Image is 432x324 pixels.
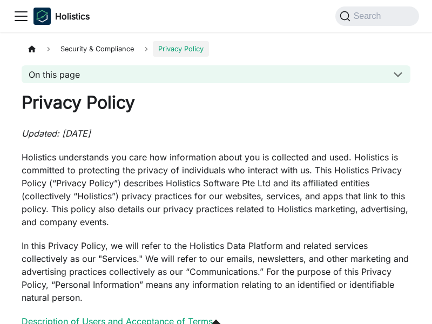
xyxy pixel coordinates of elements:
button: On this page [22,65,410,83]
span: Privacy Policy [153,41,209,57]
button: Search (Command+K) [335,6,419,26]
a: Home page [22,41,42,57]
p: Holistics understands you care how information about you is collected and used. Holistics is comm... [22,151,410,228]
span: Search [350,11,388,21]
b: Holistics [55,10,90,23]
span: Security & Compliance [55,41,139,57]
img: Holistics [33,8,51,25]
nav: Breadcrumbs [22,41,410,57]
h1: Privacy Policy [22,92,410,113]
a: HolisticsHolisticsHolistics [33,8,90,25]
p: In this Privacy Policy, we will refer to the Holistics Data Platform and related services collect... [22,239,410,304]
em: Updated: [DATE] [22,128,91,139]
button: Toggle navigation bar [13,8,29,24]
